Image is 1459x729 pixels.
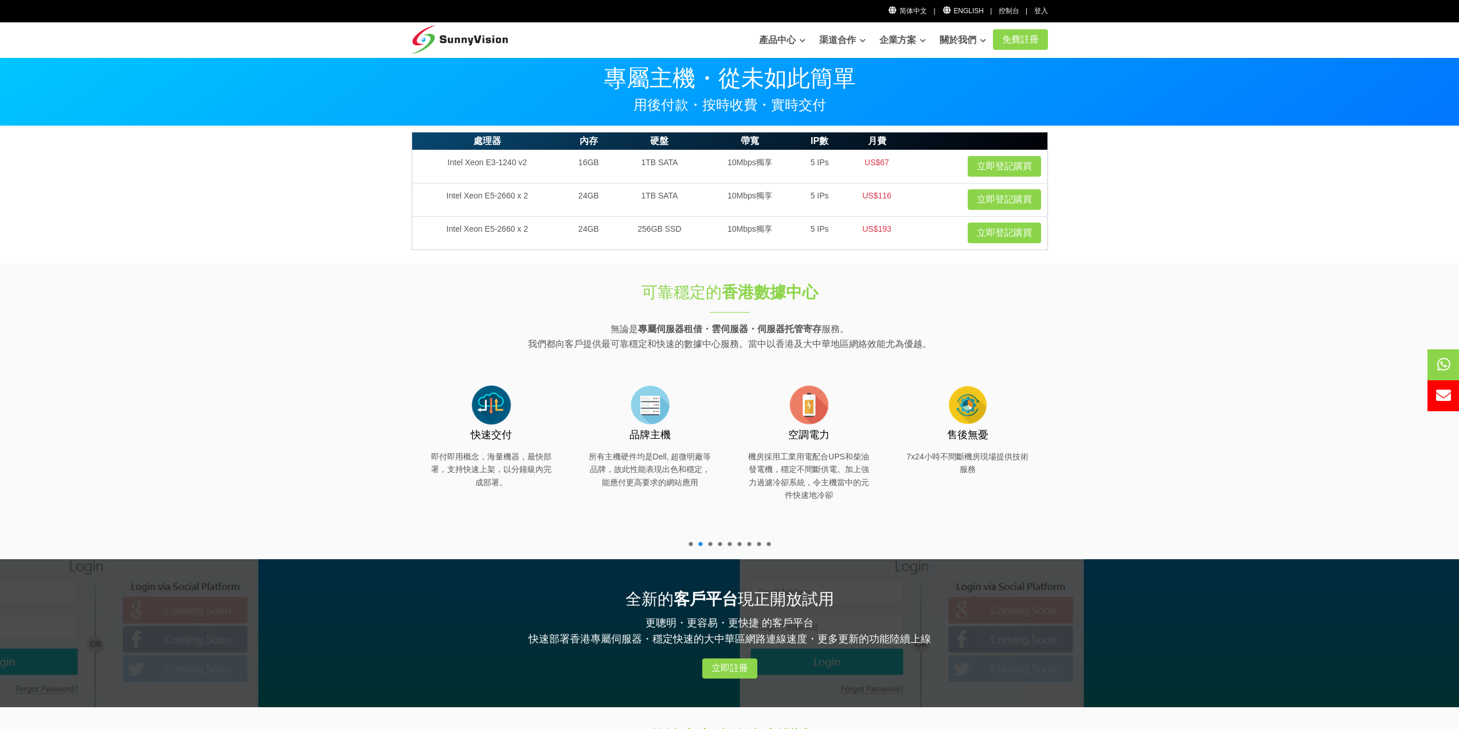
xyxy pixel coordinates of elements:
td: 5 IPs [795,150,844,183]
th: 內存 [562,132,615,150]
td: Intel Xeon E5-2660 x 2 [412,183,562,216]
td: US$193 [844,216,910,250]
p: 專屬主機・從未如此簡單 [412,67,1048,89]
a: 立即登記購買 [968,189,1041,210]
a: 简体中文 [888,7,928,15]
th: IP數 [795,132,844,150]
img: flat-server-alt.png [627,382,673,428]
h2: 全新的 現正開放試用 [412,588,1048,610]
td: US$116 [844,183,910,216]
strong: 專屬伺服器租借・雲伺服器・伺服器托管寄存 [638,324,822,334]
th: 硬盤 [615,132,704,150]
td: Intel Xeon E5-2660 x 2 [412,216,562,250]
a: 控制台 [999,7,1019,15]
h1: 可靠穩定的 [539,281,921,303]
td: US$67 [844,150,910,183]
strong: 香港數據中心 [722,283,818,301]
th: 帶寬 [705,132,796,150]
a: 立即登記購買 [968,156,1041,177]
p: 所有主機硬件均是Dell, 超微明廠等品牌，故此性能表現出色和穩定，能應付更高要求的網站應用 [588,450,713,489]
a: 立即註冊 [702,658,757,679]
a: 渠道合作 [819,29,866,52]
a: 產品中心 [759,29,805,52]
h3: 品牌主機 [588,428,713,442]
td: Intel Xeon E3-1240 v2 [412,150,562,183]
p: 更聰明・更容易・更快捷 的客戶平台 快速部署香港專屬伺服器・穩定快速的大中華區網路連線速度・更多更新的功能陸續上線 [412,615,1048,647]
a: English [942,7,984,15]
img: flat-cog-cycle.png [945,382,991,428]
td: 1TB SATA [615,183,704,216]
h3: 空調電力 [746,428,871,442]
p: 用後付款・按時收費・實時交付 [412,98,1048,112]
strong: 客戶平台 [674,590,738,608]
a: 企業方案 [879,29,926,52]
th: 處理器 [412,132,562,150]
td: 5 IPs [795,183,844,216]
p: 7x24小時不間斷機房現場提供技術服務 [905,450,1030,476]
td: 16GB [562,150,615,183]
a: 登入 [1034,7,1048,15]
img: flat-cloud-in-out.png [468,382,514,428]
td: 10Mbps獨享 [705,216,796,250]
td: 10Mbps獨享 [705,183,796,216]
td: 256GB SSD [615,216,704,250]
img: flat-battery.png [786,382,832,428]
li: | [990,6,992,17]
li: | [933,6,935,17]
h3: 售後無憂 [905,428,1030,442]
p: 無論是 服務。 我們都向客戶提供最可靠穩定和快速的數據中心服務。當中以香港及大中華地區網絡效能尤為優越。 [412,322,1048,351]
td: 10Mbps獨享 [705,150,796,183]
th: 月費 [844,132,910,150]
p: 機房採用工業用電配合UPS和柴油發電機，穩定不間斷供電。加上強力過濾冷卻系統，令主機當中的元件快速地冷卻 [746,450,871,502]
h3: 快速交付 [429,428,554,442]
a: 立即登記購買 [968,223,1041,243]
td: 5 IPs [795,216,844,250]
p: 即付即用概念，海量機器，最快部署，支持快速上架，以分鐘級內完成部署。 [429,450,554,489]
td: 24GB [562,183,615,216]
li: | [1026,6,1027,17]
a: 關於我們 [940,29,986,52]
td: 24GB [562,216,615,250]
td: 1TB SATA [615,150,704,183]
a: 免費註冊 [993,29,1048,50]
